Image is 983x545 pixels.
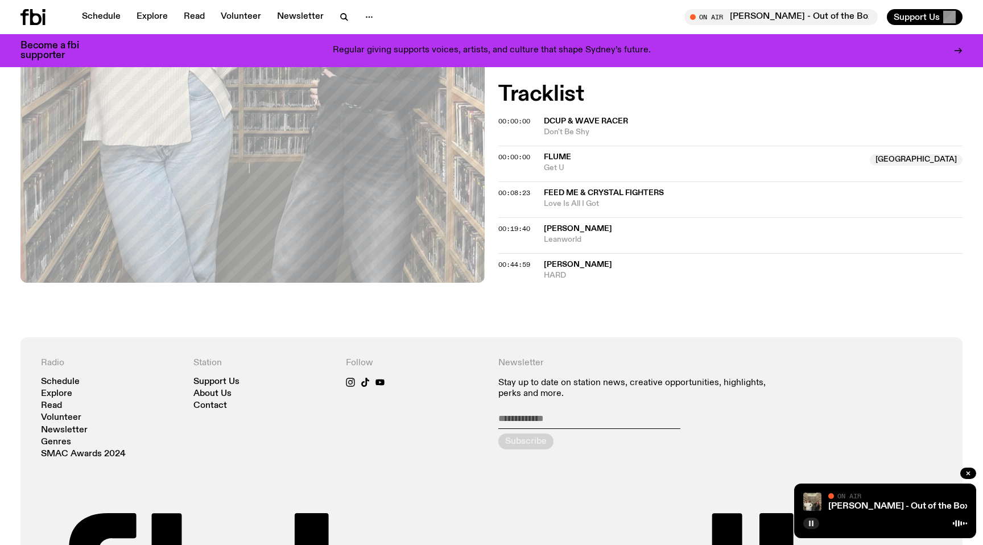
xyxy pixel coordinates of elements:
span: Feed Me & Crystal Fighters [544,189,664,197]
a: Support Us [193,378,239,386]
span: 00:08:23 [498,188,530,197]
a: Contact [193,402,227,410]
button: On Air[PERSON_NAME] - Out of the Box [684,9,878,25]
span: DCUP & Wave Racer [544,117,628,125]
span: Love Is All I Got [544,199,963,209]
span: 00:00:00 [498,152,530,162]
p: Regular giving supports voices, artists, and culture that shape Sydney’s future. [333,46,651,56]
a: Volunteer [41,414,81,422]
img: https://media.fbi.radio/images/IMG_7702.jpg [803,493,821,511]
span: 00:19:40 [498,224,530,233]
span: Get U [544,163,863,174]
span: 00:00:00 [498,117,530,126]
a: Read [41,402,62,410]
span: [PERSON_NAME] [544,225,612,233]
span: Support Us [894,12,940,22]
a: Newsletter [41,426,88,435]
a: Genres [41,438,71,447]
h4: Station [193,358,332,369]
span: Leanworld [544,234,963,245]
p: Stay up to date on station news, creative opportunities, highlights, perks and more. [498,378,790,399]
a: Explore [130,9,175,25]
span: 00:44:59 [498,260,530,269]
a: [PERSON_NAME] - Out of the Box [828,502,969,511]
a: Schedule [41,378,80,386]
a: Explore [41,390,72,398]
button: Support Us [887,9,963,25]
span: Don't Be Shy [544,127,963,138]
a: Schedule [75,9,127,25]
span: Flume [544,153,571,161]
a: About Us [193,390,232,398]
a: Volunteer [214,9,268,25]
span: [GEOGRAPHIC_DATA] [870,154,963,166]
span: [PERSON_NAME] [544,261,612,269]
h4: Radio [41,358,180,369]
a: Newsletter [270,9,331,25]
a: SMAC Awards 2024 [41,450,126,459]
a: Read [177,9,212,25]
h3: Become a fbi supporter [20,41,93,60]
h4: Follow [346,358,485,369]
h4: Newsletter [498,358,790,369]
button: Subscribe [498,433,554,449]
span: On Air [837,492,861,499]
h2: Tracklist [498,84,963,105]
span: HARD [544,270,963,281]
